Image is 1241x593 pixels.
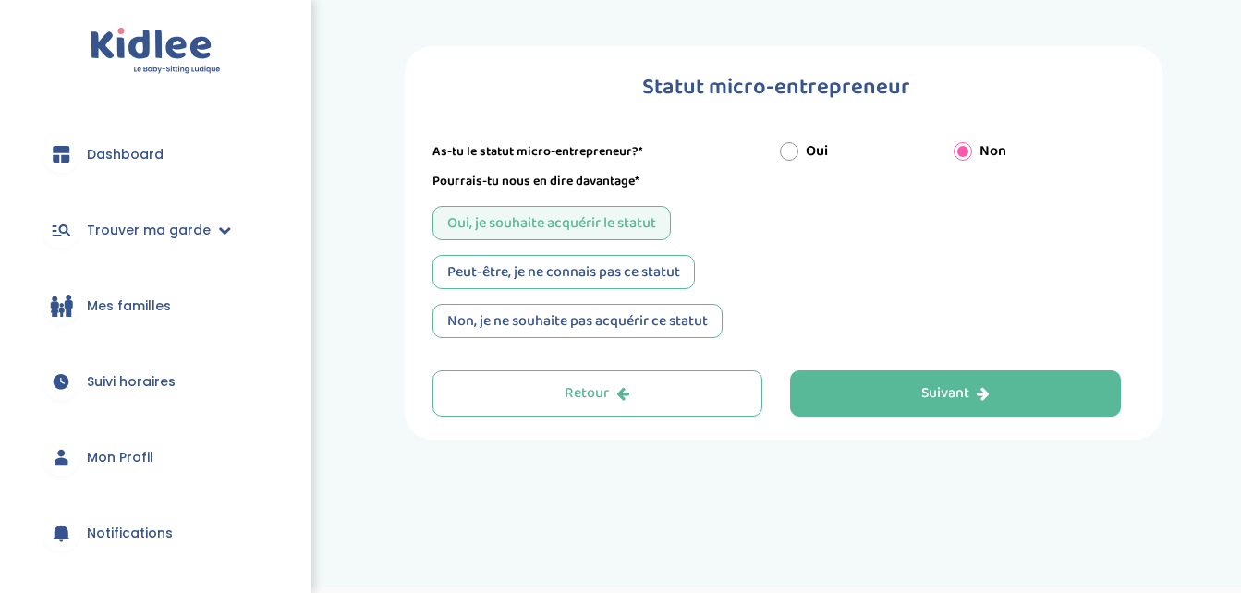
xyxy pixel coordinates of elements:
span: Notifications [87,524,173,543]
span: Suivi horaires [87,372,176,392]
a: Suivi horaires [28,348,284,415]
span: Mes familles [87,296,171,316]
div: Non, je ne souhaite pas acquérir ce statut [432,304,723,338]
a: Notifications [28,500,284,566]
div: Suivant [921,383,990,405]
a: Mon Profil [28,424,284,490]
a: Trouver ma garde [28,197,284,263]
div: Retour [565,383,629,405]
label: Pourrais-tu nous en dire davantage* [432,172,639,191]
span: Dashboard [87,145,164,164]
span: Trouver ma garde [87,221,211,240]
button: Retour [432,370,763,417]
label: Oui [806,140,828,163]
img: logo.svg [91,28,221,75]
label: Non [979,140,1006,163]
span: Mon Profil [87,448,153,467]
div: Oui, je souhaite acquérir le statut [432,206,671,240]
label: As-tu le statut micro-entrepreneur?* [432,142,773,162]
a: Mes familles [28,272,284,339]
h1: Statut micro-entrepreneur [432,69,1121,105]
div: Peut-être, je ne connais pas ce statut [432,255,695,289]
button: Suivant [790,370,1121,417]
a: Dashboard [28,121,284,188]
